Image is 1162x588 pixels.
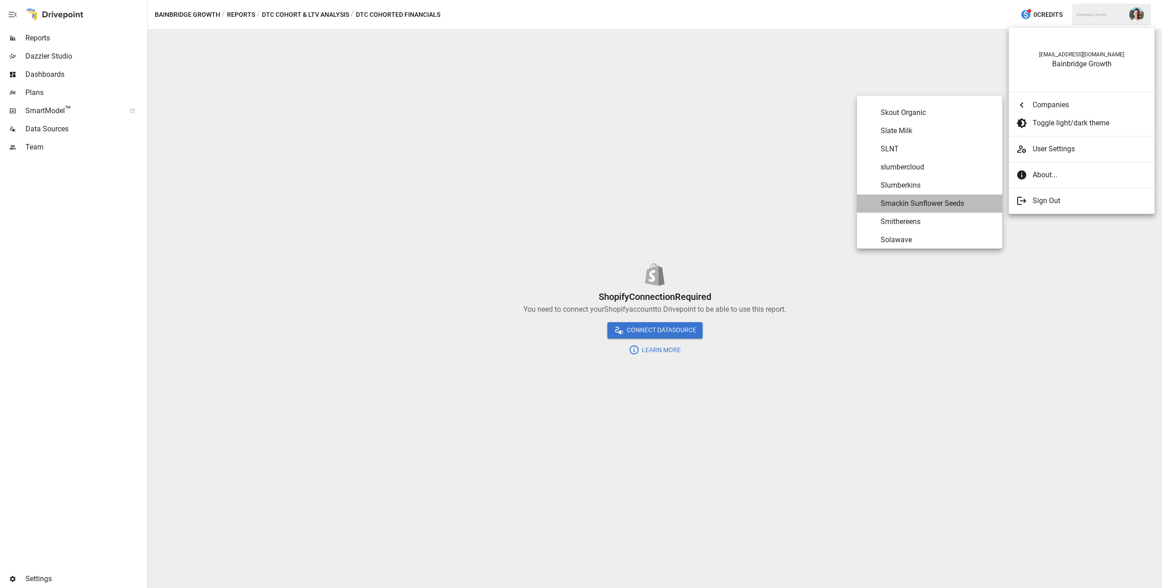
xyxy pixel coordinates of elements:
[881,107,995,118] span: Skout Organic
[1018,51,1145,58] div: [EMAIL_ADDRESS][DOMAIN_NAME]
[881,180,995,191] span: Slumberkins
[881,125,995,136] span: Slate Milk
[881,162,995,173] span: slumbercloud
[1033,169,1147,180] span: About...
[1033,144,1147,154] span: User Settings
[881,216,995,227] span: Smithereens
[1033,195,1147,206] span: Sign Out
[881,234,995,245] span: Solawave
[1018,60,1145,68] div: Bainbridge Growth
[1033,100,1147,110] span: Companies
[1033,118,1147,129] span: Toggle light/dark theme
[881,144,995,154] span: SLNT
[881,198,995,209] span: Smackin Sunflower Seeds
